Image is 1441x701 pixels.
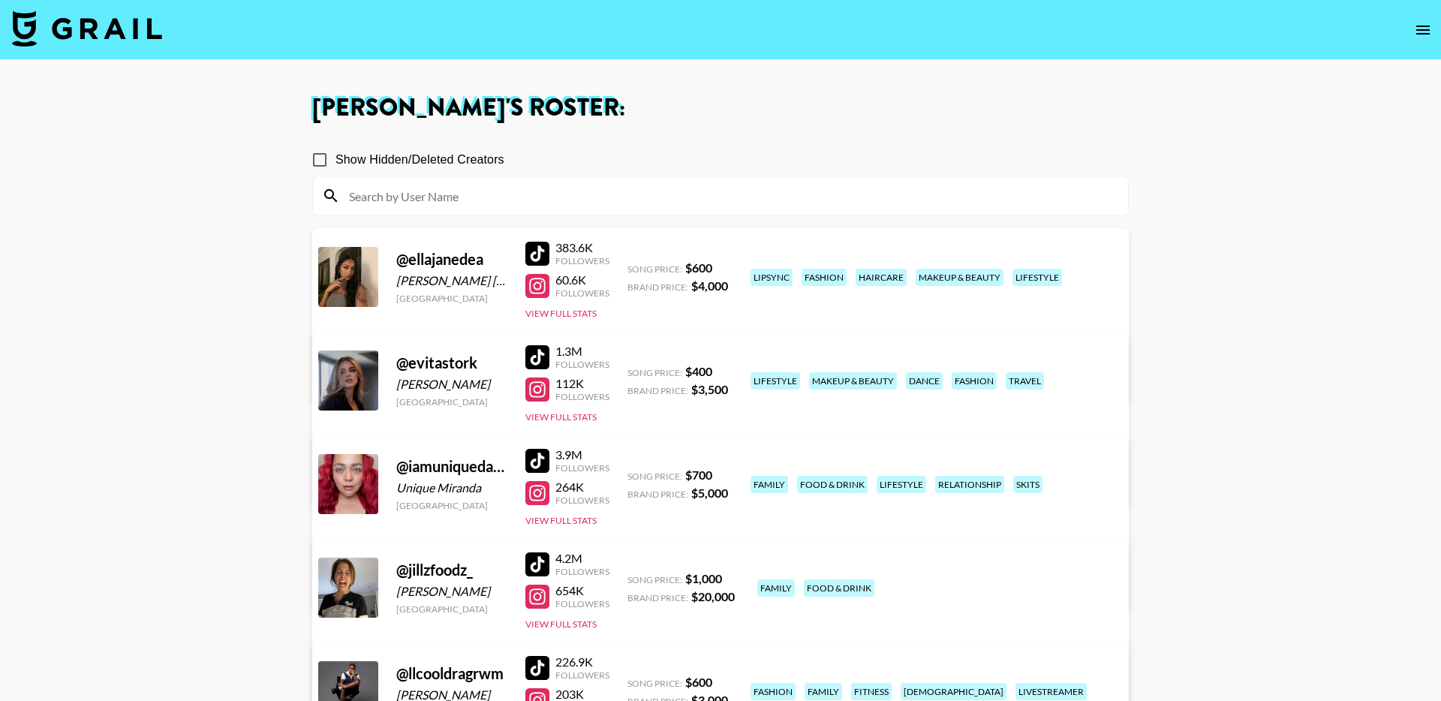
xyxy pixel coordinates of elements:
div: makeup & beauty [809,372,897,390]
div: Followers [555,287,609,299]
span: Brand Price: [627,385,688,396]
div: Followers [555,669,609,681]
button: View Full Stats [525,411,597,423]
div: makeup & beauty [916,269,1003,286]
div: fitness [851,683,892,700]
div: Followers [555,391,609,402]
input: Search by User Name [340,184,1119,208]
span: Brand Price: [627,281,688,293]
div: food & drink [797,476,868,493]
div: @ iamuniquedaily [396,457,507,476]
button: View Full Stats [525,308,597,319]
strong: $ 400 [685,364,712,378]
button: open drawer [1408,15,1438,45]
div: lifestyle [877,476,926,493]
div: Followers [555,255,609,266]
div: haircare [856,269,907,286]
span: Brand Price: [627,592,688,603]
div: @ llcooldragrwm [396,664,507,683]
div: 226.9K [555,654,609,669]
span: Show Hidden/Deleted Creators [335,151,504,169]
div: skits [1013,476,1042,493]
div: Followers [555,495,609,506]
div: travel [1006,372,1044,390]
strong: $ 600 [685,675,712,689]
button: View Full Stats [525,515,597,526]
div: [PERSON_NAME] [396,377,507,392]
div: lifestyle [751,372,800,390]
div: lipsync [751,269,793,286]
div: fashion [751,683,796,700]
strong: $ 4,000 [691,278,728,293]
span: Song Price: [627,263,682,275]
span: Song Price: [627,574,682,585]
div: 4.2M [555,551,609,566]
div: [GEOGRAPHIC_DATA] [396,396,507,408]
div: 60.6K [555,272,609,287]
div: family [805,683,842,700]
div: [DEMOGRAPHIC_DATA] [901,683,1006,700]
button: View Full Stats [525,618,597,630]
div: @ jillzfoodz_ [396,561,507,579]
strong: $ 700 [685,468,712,482]
div: [GEOGRAPHIC_DATA] [396,500,507,511]
strong: $ 1,000 [685,571,722,585]
div: @ ellajanedea [396,250,507,269]
h1: [PERSON_NAME] 's Roster: [312,96,1129,120]
div: Followers [555,359,609,370]
div: [GEOGRAPHIC_DATA] [396,293,507,304]
div: lifestyle [1012,269,1062,286]
div: 112K [555,376,609,391]
span: Song Price: [627,678,682,689]
div: [GEOGRAPHIC_DATA] [396,603,507,615]
div: 654K [555,583,609,598]
div: 383.6K [555,240,609,255]
div: food & drink [804,579,874,597]
div: fashion [802,269,847,286]
div: 264K [555,480,609,495]
strong: $ 20,000 [691,589,735,603]
div: 3.9M [555,447,609,462]
div: Followers [555,462,609,474]
div: Unique Miranda [396,480,507,495]
div: fashion [952,372,997,390]
strong: $ 5,000 [691,486,728,500]
img: Grail Talent [12,11,162,47]
div: @ evitastork [396,354,507,372]
div: family [751,476,788,493]
div: relationship [935,476,1004,493]
span: Brand Price: [627,489,688,500]
div: Followers [555,566,609,577]
div: livestreamer [1015,683,1087,700]
div: family [757,579,795,597]
span: Song Price: [627,367,682,378]
span: Song Price: [627,471,682,482]
div: [PERSON_NAME] [PERSON_NAME] [396,273,507,288]
div: 1.3M [555,344,609,359]
div: Followers [555,598,609,609]
div: [PERSON_NAME] [396,584,507,599]
div: dance [906,372,943,390]
strong: $ 3,500 [691,382,728,396]
strong: $ 600 [685,260,712,275]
